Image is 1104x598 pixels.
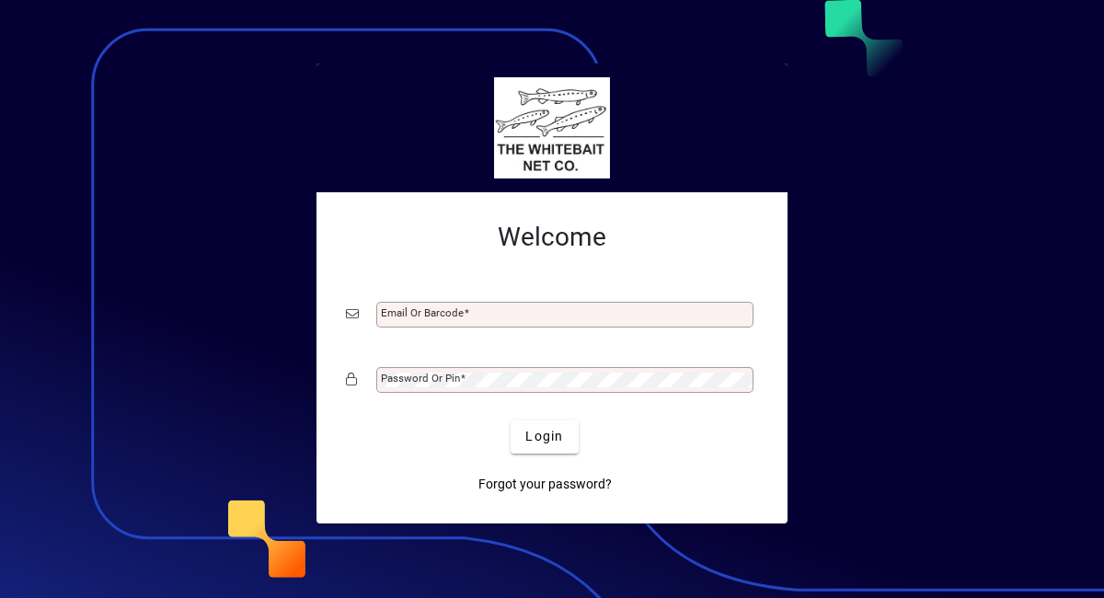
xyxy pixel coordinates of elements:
mat-label: Email or Barcode [381,306,464,319]
h2: Welcome [346,222,758,253]
button: Login [511,420,578,454]
span: Login [525,427,563,446]
mat-label: Password or Pin [381,372,460,385]
a: Forgot your password? [471,468,619,501]
span: Forgot your password? [478,475,612,494]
